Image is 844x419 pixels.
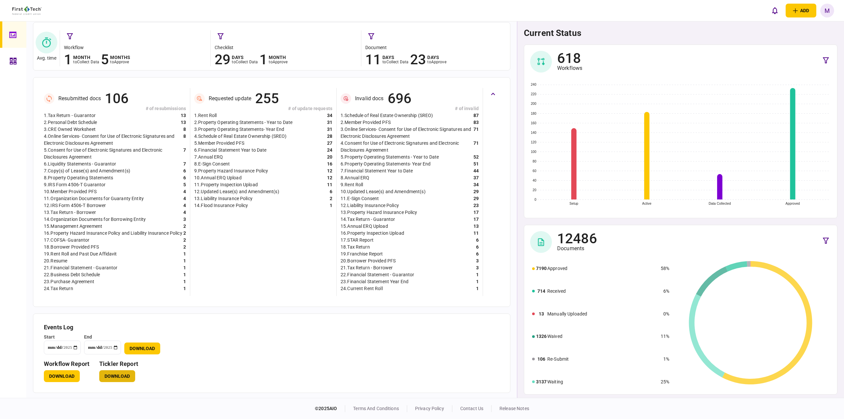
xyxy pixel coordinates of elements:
[44,188,97,195] div: 10 . Member Provided PFS
[473,126,479,140] div: 71
[77,60,100,64] span: collect data
[708,202,731,205] text: Data Collected
[473,216,479,223] div: 17
[44,251,117,257] div: 19 . Rent Roll and Past Due Affidavit
[183,257,186,264] div: 1
[341,257,396,264] div: 20 . Borrower Provided PFS
[531,131,536,135] text: 140
[44,278,94,285] div: 23 . Purchase Agreement
[327,174,332,181] div: 12
[476,244,479,251] div: 6
[44,119,97,126] div: 2 . Personal Debt Schedule
[341,161,431,167] div: 6 . Property Operating Statements- Year End
[327,126,332,133] div: 31
[547,311,658,317] div: Manually Uploaded
[194,126,284,133] div: 3 . Property Operating Statements- Year End
[341,209,417,216] div: 13 . Property Hazard Insurance Policy
[557,52,582,65] div: 618
[194,154,223,161] div: 7 . Annual ERQ
[341,188,426,195] div: 10 . Updated Lease(s) and Amendment(s)
[44,216,146,223] div: 14 . Organization Documents for Borrowing Entity
[183,195,186,202] div: 4
[183,278,186,285] div: 1
[341,105,479,112] div: # of invalid
[44,167,130,174] div: 7 . Copy(s) of Lease(s) and Amendment(s)
[183,237,186,244] div: 2
[37,55,56,61] div: Avg. time
[44,209,96,216] div: 13 . Tax Return - Borrower
[473,112,479,119] div: 87
[661,356,669,363] div: 1%
[194,147,266,154] div: 6 . Financial Statement Year to Date
[194,105,332,112] div: # of update requests
[341,126,473,140] div: 3 . Online Services- Consent for Use of Electronic Signatures and Electronic Disclosures Agreement
[183,202,186,209] div: 4
[427,60,446,64] div: to
[353,406,399,411] a: terms and conditions
[341,154,439,161] div: 5 . Property Operating Statements - Year to Date
[73,55,99,60] div: month
[44,324,499,330] h3: Events Log
[547,333,658,340] div: Waived
[365,44,508,51] div: document
[473,230,479,237] div: 11
[215,44,358,51] div: checklist
[341,244,370,251] div: 18 . Tax Return
[524,28,837,38] h1: current status
[531,92,536,96] text: 220
[341,202,399,209] div: 12 . Liability Insurance Policy
[99,361,138,367] h3: Tickler Report
[534,198,536,201] text: 0
[114,60,129,64] span: approve
[194,195,253,202] div: 13 . Liability Insurance Policy
[388,92,411,105] div: 696
[473,202,479,209] div: 23
[183,216,186,223] div: 3
[547,356,658,363] div: Re-Submit
[473,223,479,230] div: 13
[536,288,547,295] div: 714
[232,60,258,64] div: to
[12,6,42,15] img: client company logo
[183,147,186,161] div: 7
[84,334,121,341] div: end
[547,288,658,295] div: Received
[44,361,89,367] h3: workflow report
[557,65,582,72] div: Workflows
[473,161,479,167] div: 51
[499,406,529,411] a: release notes
[533,160,537,163] text: 80
[476,285,479,292] div: 1
[661,378,669,385] div: 25%
[410,53,426,66] div: 23
[101,53,109,66] div: 5
[476,257,479,264] div: 3
[460,406,483,411] a: contact us
[327,161,332,167] div: 16
[431,60,446,64] span: approve
[547,265,658,272] div: Approved
[330,188,332,195] div: 6
[44,264,117,271] div: 21 . Financial Statement - Guarantor
[110,55,130,60] div: months
[473,167,479,174] div: 44
[341,230,404,237] div: 16 . Property Inspection Upload
[355,95,384,102] div: Invalid docs
[183,133,186,147] div: 8
[341,264,393,271] div: 21 . Tax Return - Borrower
[365,53,381,66] div: 11
[44,147,183,161] div: 5 . Consent for Use of Electronic Signatures and Electronic Disclosures Agreement
[44,174,113,181] div: 8 . Property Operating Statements
[64,53,72,66] div: 1
[341,237,374,244] div: 17 . STAR Report
[44,230,182,237] div: 16 . Property Hazard Insurance Policy and Liability Insurance Policy
[531,140,536,144] text: 120
[44,181,106,188] div: 9 . IRS Form 4506-T Guarantor
[194,140,244,147] div: 5 . Member Provided PFS
[183,209,186,216] div: 4
[531,83,536,86] text: 240
[99,370,135,382] button: Download
[44,257,67,264] div: 20 . Resume
[533,188,537,192] text: 20
[44,105,186,112] div: # of resubmissions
